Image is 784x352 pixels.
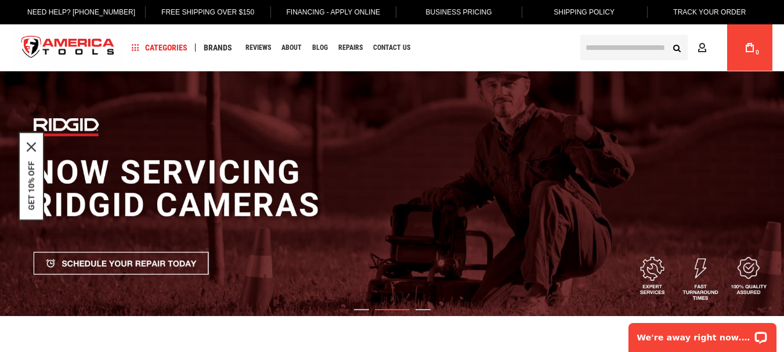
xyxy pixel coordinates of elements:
[739,24,761,71] a: 0
[666,37,688,59] button: Search
[312,44,328,51] span: Blog
[621,315,784,352] iframe: LiveChat chat widget
[12,26,124,70] a: store logo
[245,44,271,51] span: Reviews
[338,44,363,51] span: Repairs
[198,40,237,56] a: Brands
[307,40,333,56] a: Blog
[127,40,193,56] a: Categories
[276,40,307,56] a: About
[333,40,368,56] a: Repairs
[368,40,416,56] a: Contact Us
[373,44,410,51] span: Contact Us
[240,40,276,56] a: Reviews
[281,44,302,51] span: About
[27,161,36,210] button: GET 10% OFF
[204,43,232,52] span: Brands
[27,142,36,151] svg: close icon
[12,26,124,70] img: America Tools
[132,43,187,52] span: Categories
[554,8,615,16] span: Shipping Policy
[756,49,759,56] span: 0
[27,142,36,151] button: Close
